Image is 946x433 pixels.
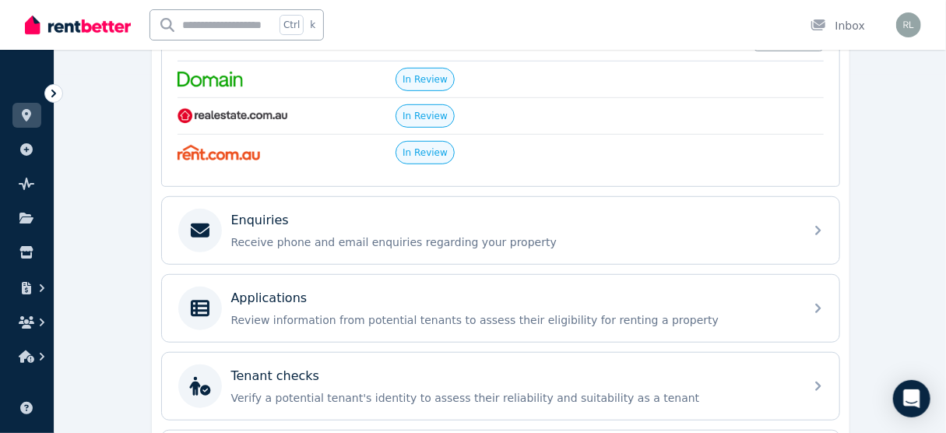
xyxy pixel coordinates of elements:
div: Open Intercom Messenger [893,380,930,417]
span: In Review [403,146,448,159]
span: Ctrl [280,15,304,35]
img: RentBetter [25,13,131,37]
div: Inbox [811,18,865,33]
img: Rent.com.au [178,145,261,160]
a: EnquiriesReceive phone and email enquiries regarding your property [162,197,839,264]
span: k [310,19,315,31]
p: Verify a potential tenant's identity to assess their reliability and suitability as a tenant [231,390,795,406]
img: Domain.com.au [178,72,243,87]
a: Tenant checksVerify a potential tenant's identity to assess their reliability and suitability as ... [162,353,839,420]
p: Enquiries [231,211,289,230]
p: Review information from potential tenants to assess their eligibility for renting a property [231,312,795,328]
span: In Review [403,110,448,122]
img: Revital Lurie [896,12,921,37]
p: Receive phone and email enquiries regarding your property [231,234,795,250]
p: Tenant checks [231,367,320,385]
span: In Review [403,73,448,86]
p: Applications [231,289,308,308]
img: RealEstate.com.au [178,108,289,124]
a: ApplicationsReview information from potential tenants to assess their eligibility for renting a p... [162,275,839,342]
